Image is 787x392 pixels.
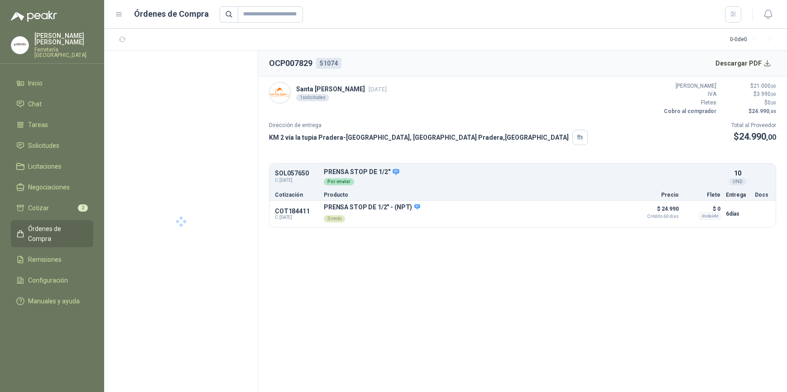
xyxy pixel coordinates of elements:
[11,137,93,154] a: Solicitudes
[11,179,93,196] a: Negociaciones
[11,272,93,289] a: Configuración
[710,54,777,72] button: Descargar PDF
[369,86,387,93] span: [DATE]
[34,47,93,58] p: Ferretería [GEOGRAPHIC_DATA]
[324,192,628,198] p: Producto
[275,208,318,215] p: COT184411
[739,131,776,142] span: 24.990
[275,192,318,198] p: Cotización
[769,109,776,114] span: ,00
[275,177,318,184] span: C: [DATE]
[275,215,318,220] span: C: [DATE]
[684,203,720,214] p: $ 0
[11,158,93,175] a: Licitaciones
[771,92,776,97] span: ,00
[734,168,741,178] p: 10
[11,251,93,268] a: Remisiones
[633,203,679,219] p: $ 24.990
[296,84,387,94] p: Santa [PERSON_NAME]
[269,132,569,142] p: KM 2 vía la tupia Pradera-[GEOGRAPHIC_DATA], [GEOGRAPHIC_DATA] Pradera , [GEOGRAPHIC_DATA]
[731,130,776,144] p: $
[11,199,93,217] a: Cotizar2
[28,78,43,88] span: Inicio
[722,107,776,116] p: $
[316,58,341,69] div: 51074
[755,192,770,198] p: Docs
[726,208,749,219] p: 6 días
[633,192,679,198] p: Precio
[699,213,720,220] div: Incluido
[28,182,70,192] span: Negociaciones
[768,99,776,106] span: 0
[771,84,776,89] span: ,00
[730,33,776,47] div: 0 - 0 de 0
[28,161,62,171] span: Licitaciones
[11,75,93,92] a: Inicio
[757,91,776,97] span: 3.990
[296,94,329,101] div: 1 solicitudes
[34,33,93,45] p: [PERSON_NAME] [PERSON_NAME]
[771,100,776,105] span: ,00
[662,107,716,116] p: Cobro al comprador
[324,168,720,176] p: PRENSA STOP DE 1/2"
[269,57,312,70] h2: OCP007829
[28,224,85,244] span: Órdenes de Compra
[11,293,93,310] a: Manuales y ayuda
[753,83,776,89] span: 21.000
[729,178,746,185] div: UND
[269,82,290,103] img: Company Logo
[78,204,88,212] span: 2
[11,37,29,54] img: Company Logo
[28,99,42,109] span: Chat
[324,215,345,222] div: Directo
[731,121,776,130] p: Total al Proveedor
[11,116,93,133] a: Tareas
[722,90,776,99] p: $
[269,121,588,130] p: Dirección de entrega
[752,108,776,114] span: 24.990
[662,82,716,90] p: [PERSON_NAME]
[324,203,420,212] p: PRENSA STOP DE 1/2" - (NPT)
[28,120,48,130] span: Tareas
[766,133,776,142] span: ,00
[11,220,93,247] a: Órdenes de Compra
[11,11,57,22] img: Logo peakr
[275,170,318,177] p: SOL057650
[662,99,716,107] p: Fletes
[11,95,93,113] a: Chat
[726,192,749,198] p: Entrega
[28,141,59,151] span: Solicitudes
[662,90,716,99] p: IVA
[134,8,209,20] h1: Órdenes de Compra
[633,214,679,219] span: Crédito 60 días
[28,275,68,285] span: Configuración
[28,296,80,306] span: Manuales y ayuda
[722,82,776,90] p: $
[324,178,354,185] div: Por enviar
[684,192,720,198] p: Flete
[28,203,49,213] span: Cotizar
[722,99,776,107] p: $
[28,255,62,264] span: Remisiones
